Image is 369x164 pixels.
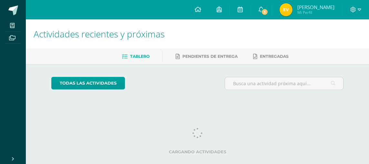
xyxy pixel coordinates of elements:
input: Busca una actividad próxima aquí... [225,77,343,90]
a: Entregadas [253,51,289,62]
img: 65e1c9fac06c2d7639c5ed34a9508b20.png [280,3,292,16]
span: Tablero [130,54,149,59]
span: Pendientes de entrega [182,54,238,59]
a: Pendientes de entrega [176,51,238,62]
span: Actividades recientes y próximas [34,28,165,40]
span: 5 [261,8,268,15]
span: Entregadas [260,54,289,59]
label: Cargando actividades [51,149,343,154]
a: Tablero [122,51,149,62]
a: todas las Actividades [51,77,125,89]
span: [PERSON_NAME] [297,4,334,10]
span: Mi Perfil [297,10,334,15]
